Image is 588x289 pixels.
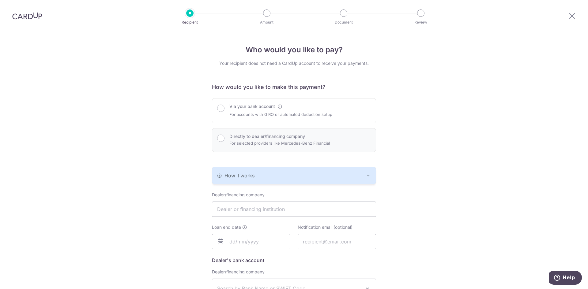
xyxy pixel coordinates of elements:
h5: Dealer's bank account [212,257,376,264]
span: Help [14,4,26,10]
p: Review [398,19,443,25]
label: Directly to dealer/financing company [229,133,305,139]
p: For accounts with GIRO or automated deduction setup [229,111,332,118]
span: How it works [224,172,255,179]
img: CardUp [12,12,42,20]
p: Amount [244,19,289,25]
input: Dealer or financing institution [212,202,376,217]
label: Dealer/financing company [212,192,265,198]
p: Recipient [167,19,213,25]
p: For selected providers like Mercedes-Benz Financial [229,139,330,147]
iframe: Opens a widget where you can find more information [549,271,582,286]
div: Your recipient does not need a CardUp account to receive your payments. [212,60,376,66]
button: How it works [212,167,376,184]
input: recipient@email.com [298,234,376,249]
input: dd/mm/yyyy [212,234,290,249]
label: Dealer/financing company [212,269,265,275]
label: Loan end date [212,224,247,230]
label: Via your bank account [229,103,275,109]
label: Notification email (optional) [298,224,352,230]
h4: Who would you like to pay? [212,44,376,55]
h6: How would you like to make this payment? [212,83,376,91]
p: Document [321,19,366,25]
